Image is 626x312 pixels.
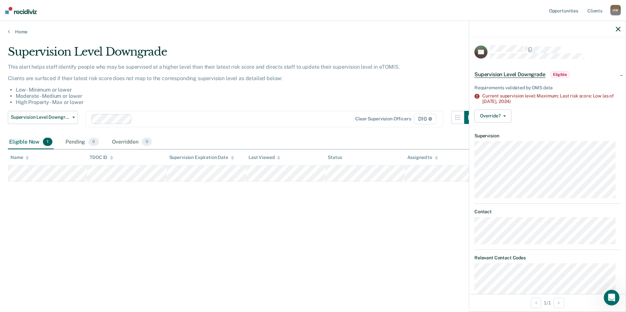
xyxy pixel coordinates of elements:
span: 0 [142,138,152,146]
span: Supervision Level Downgrade [11,114,70,120]
div: Clear supervision officers [355,116,411,122]
span: Supervision Level Downgrade [474,71,545,78]
div: TDOC ID [90,155,113,160]
li: Moderate - Medium or lower [16,93,477,99]
button: Next Opportunity [554,298,564,308]
p: Clients are surfaced if their latest risk score does not map to the corresponding supervision lev... [8,75,477,81]
iframe: Intercom live chat [604,290,619,305]
div: Last Viewed [249,155,280,160]
div: Pending [64,135,100,149]
li: High Property - Max or lower [16,99,477,105]
div: Current supervision level: Maximum; Last risk score: Low (as of [DATE], [482,93,620,104]
div: Overridden [111,135,154,149]
div: Name [10,155,29,160]
div: Assigned to [407,155,438,160]
span: 2024) [499,99,511,104]
div: Status [328,155,342,160]
div: Supervision Level DowngradeEligible [469,64,626,85]
li: Low - Minimum or lower [16,87,477,93]
img: Recidiviz [5,7,37,14]
button: Override? [474,110,511,123]
div: 1 / 1 [469,294,626,311]
div: Supervision Expiration Date [169,155,234,160]
span: D10 [414,114,436,124]
button: Previous Opportunity [531,298,541,308]
dt: Contact [474,209,620,215]
span: Eligible [551,71,569,78]
div: H W [610,5,621,15]
div: Supervision Level Downgrade [8,45,477,64]
dt: Relevant Contact Codes [474,255,620,261]
span: 1 [43,138,52,146]
span: 0 [88,138,99,146]
dt: Supervision [474,133,620,139]
p: This alert helps staff identify people who may be supervised at a higher level than their latest ... [8,64,477,70]
a: Home [8,29,618,35]
div: Requirements validated by OMS data [474,85,620,91]
div: Eligible Now [8,135,54,149]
